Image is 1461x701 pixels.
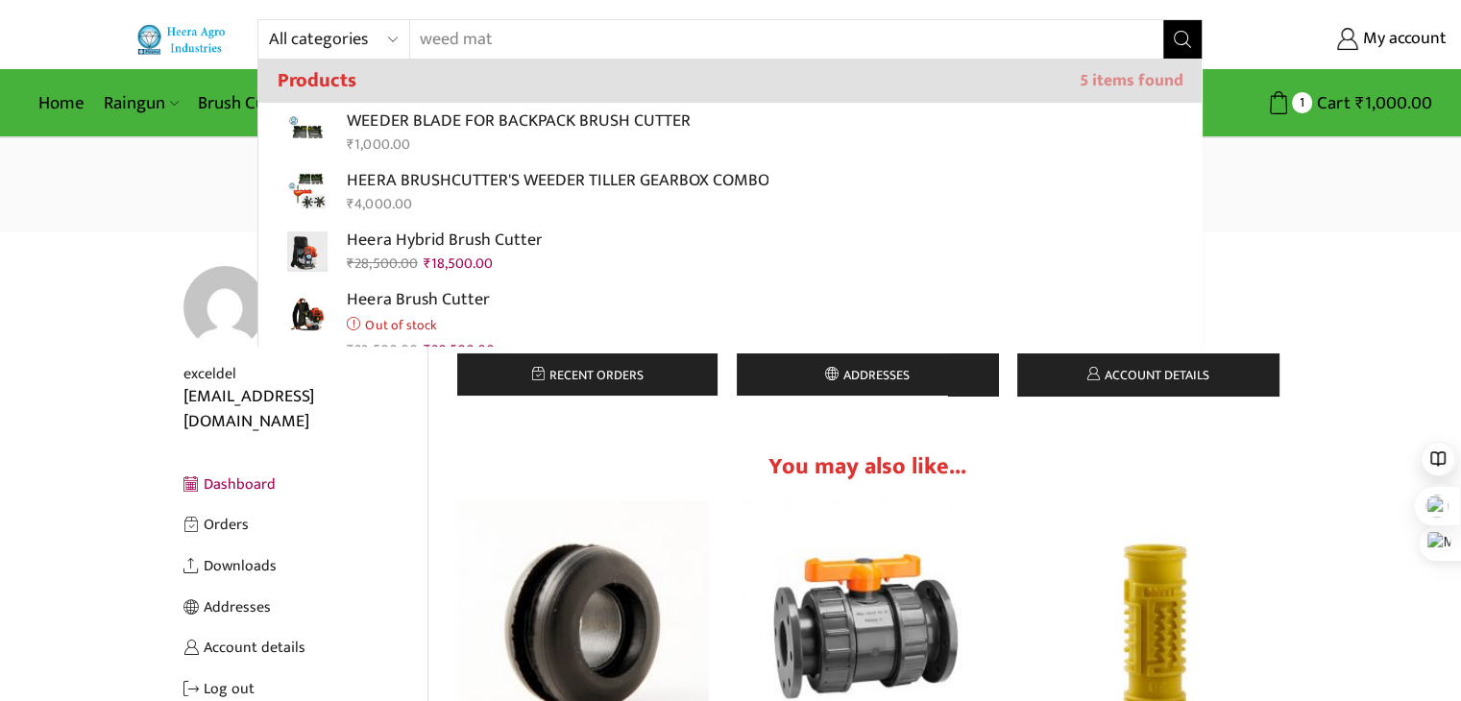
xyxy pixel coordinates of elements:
[347,133,354,157] span: ₹
[183,464,427,505] a: Dashboard
[188,81,318,126] a: Brush Cutter
[183,545,427,587] a: Downloads
[183,504,427,545] a: Orders
[1163,20,1202,59] button: Search button
[347,252,417,276] bdi: 28,500.00
[1355,88,1365,118] span: ₹
[1231,22,1447,57] a: My account
[94,81,188,126] a: Raingun
[29,81,94,126] a: Home
[1358,27,1447,52] span: My account
[1355,88,1432,118] bdi: 1,000.00
[1292,92,1312,112] span: 1
[1222,85,1432,121] a: 1 Cart ₹1,000.00
[839,364,910,386] span: Addresses
[347,108,690,135] p: WEEDER BLADE FOR BACKPACK BRUSH CUTTER
[258,281,1202,366] a: Heera Brush CutterOut of stock
[423,338,494,362] bdi: 20,500.00
[258,222,1202,281] a: Heera Hybrid Brush Cutter
[183,587,427,628] a: Addresses
[768,447,966,486] span: You may also like...
[410,20,1140,59] input: Search for...
[1312,90,1351,116] span: Cart
[258,103,1202,162] a: WEEDER BLADE FOR BACKPACK BRUSH CUTTER₹1,000.00
[347,192,354,216] span: ₹
[183,627,427,668] a: Account details
[347,338,417,362] bdi: 23,500.00
[258,60,1202,103] h3: Products
[423,252,492,276] bdi: 18,500.00
[183,385,427,434] div: [EMAIL_ADDRESS][DOMAIN_NAME]
[423,338,430,362] span: ₹
[347,133,409,157] bdi: 1,000.00
[1079,71,1182,91] span: 5 items found
[423,252,430,276] span: ₹
[347,313,494,336] p: Out of stock
[258,162,1202,222] a: HEERA BRUSHCUTTER'S WEEDER TILLER GEARBOX COMBO₹4,000.00
[457,353,718,396] a: Recent orders
[347,252,354,276] span: ₹
[183,363,427,385] div: exceldel
[347,167,768,195] p: HEERA BRUSHCUTTER'S WEEDER TILLER GEARBOX COMBO
[347,227,542,254] p: Heera Hybrid Brush Cutter
[737,353,998,396] a: Addresses
[1017,353,1278,396] a: Account details
[347,192,411,216] bdi: 4,000.00
[347,338,354,362] span: ₹
[347,286,494,314] p: Heera Brush Cutter
[545,364,644,386] span: Recent orders
[1100,364,1209,386] span: Account details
